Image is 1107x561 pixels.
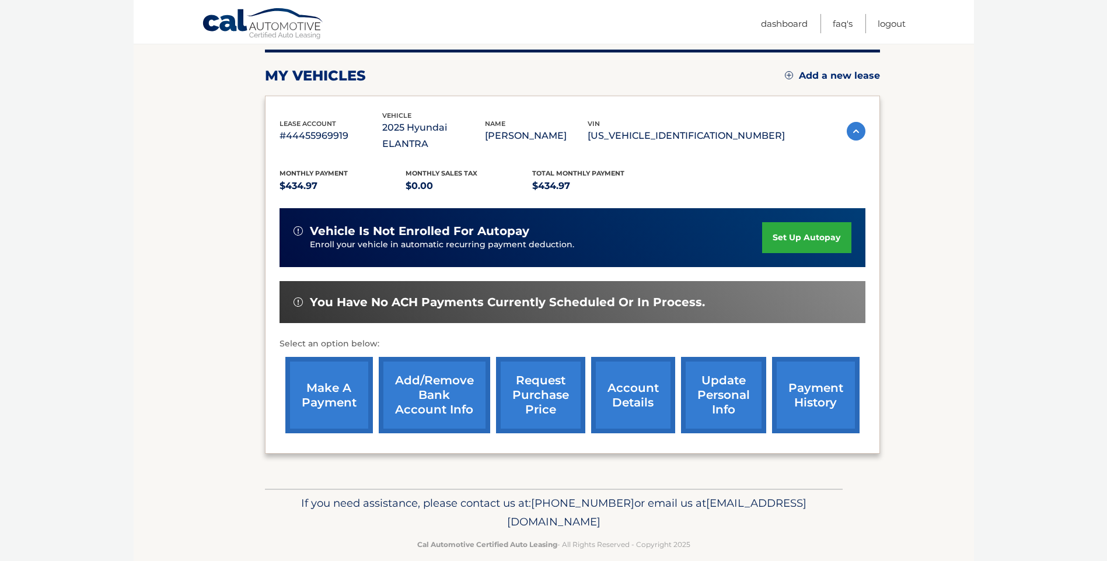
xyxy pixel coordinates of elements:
h2: my vehicles [265,67,366,85]
span: name [485,120,505,128]
span: Monthly Payment [280,169,348,177]
img: accordion-active.svg [847,122,865,141]
a: update personal info [681,357,766,433]
a: set up autopay [762,222,851,253]
a: make a payment [285,357,373,433]
span: vehicle [382,111,411,120]
span: Monthly sales Tax [406,169,477,177]
p: - All Rights Reserved - Copyright 2025 [273,538,835,551]
a: request purchase price [496,357,585,433]
a: Add/Remove bank account info [379,357,490,433]
a: Dashboard [761,14,808,33]
p: Enroll your vehicle in automatic recurring payment deduction. [310,239,763,251]
a: payment history [772,357,860,433]
p: #44455969919 [280,128,382,144]
a: FAQ's [833,14,853,33]
a: Logout [878,14,906,33]
a: Cal Automotive [202,8,324,41]
strong: Cal Automotive Certified Auto Leasing [417,540,557,549]
p: If you need assistance, please contact us at: or email us at [273,494,835,531]
span: [EMAIL_ADDRESS][DOMAIN_NAME] [507,496,806,528]
span: [PHONE_NUMBER] [531,496,634,510]
p: $434.97 [280,178,406,194]
p: 2025 Hyundai ELANTRA [382,120,485,152]
span: Total Monthly Payment [532,169,624,177]
p: Select an option below: [280,337,865,351]
p: $0.00 [406,178,532,194]
span: lease account [280,120,336,128]
img: alert-white.svg [294,226,303,236]
p: [PERSON_NAME] [485,128,588,144]
span: You have no ACH payments currently scheduled or in process. [310,295,705,310]
span: vin [588,120,600,128]
img: alert-white.svg [294,297,303,307]
span: vehicle is not enrolled for autopay [310,224,529,239]
p: $434.97 [532,178,659,194]
a: account details [591,357,675,433]
img: add.svg [785,71,793,79]
p: [US_VEHICLE_IDENTIFICATION_NUMBER] [588,128,785,144]
a: Add a new lease [785,70,880,82]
